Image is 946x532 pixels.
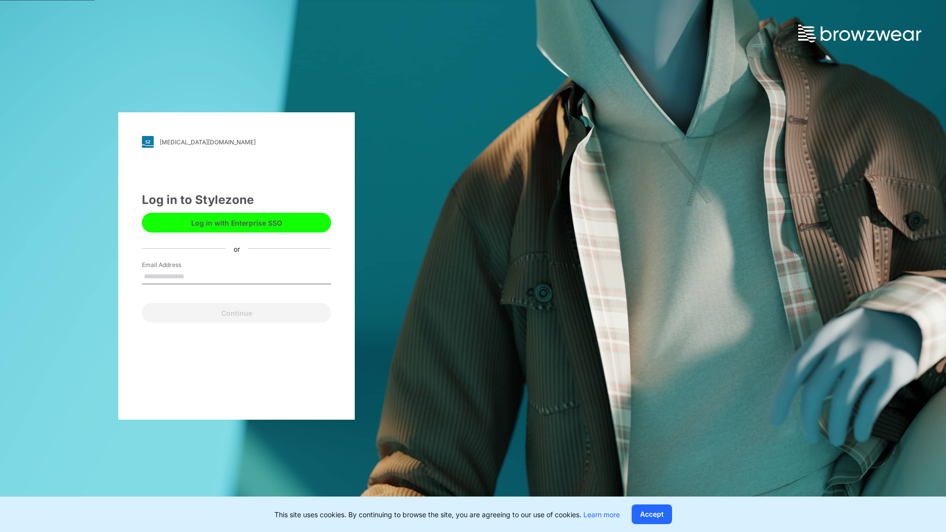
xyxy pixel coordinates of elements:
[142,213,331,233] button: Log in with Enterprise SSO
[632,504,672,524] button: Accept
[142,136,154,148] img: svg+xml;base64,PHN2ZyB3aWR0aD0iMjgiIGhlaWdodD0iMjgiIHZpZXdCb3g9IjAgMCAyOCAyOCIgZmlsbD0ibm9uZSIgeG...
[798,25,921,42] img: browzwear-logo.73288ffb.svg
[142,191,331,209] div: Log in to Stylezone
[142,136,331,148] a: [MEDICAL_DATA][DOMAIN_NAME]
[583,510,620,519] a: Learn more
[142,261,211,269] label: Email Address
[160,138,256,146] div: [MEDICAL_DATA][DOMAIN_NAME]
[226,243,248,254] div: or
[274,509,620,520] p: This site uses cookies. By continuing to browse the site, you are agreeing to our use of cookies.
